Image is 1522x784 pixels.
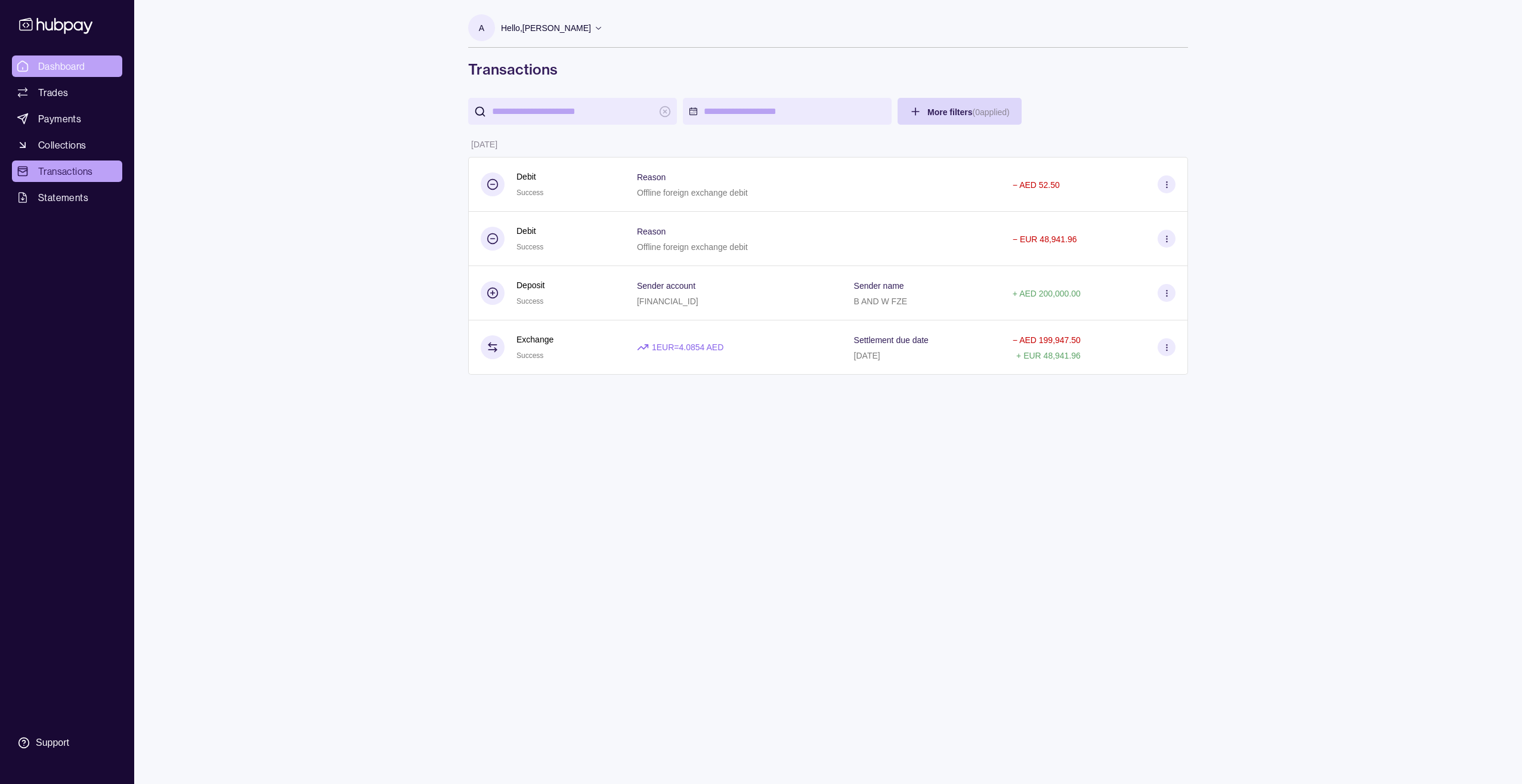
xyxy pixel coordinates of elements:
p: Sender account [637,281,695,291]
p: [DATE] [854,351,880,360]
p: Deposit [516,279,545,292]
p: Exchange [516,333,553,346]
p: Reason [637,172,666,182]
p: [FINANCIAL_ID] [637,297,698,306]
a: Dashboard [12,55,122,77]
span: Transactions [38,164,93,178]
p: Debit [516,224,543,237]
p: ( 0 applied) [972,107,1009,117]
p: 1 EUR = 4.0854 AED [652,341,723,354]
p: A [479,21,484,35]
span: Success [516,351,543,360]
span: More filters [927,107,1010,117]
p: − AED 52.50 [1013,180,1060,190]
span: Success [516,189,543,197]
p: Reason [637,227,666,236]
span: Collections [38,138,86,152]
input: search [492,98,653,125]
span: Trades [38,85,68,100]
p: + EUR 48,941.96 [1016,351,1081,360]
a: Statements [12,187,122,208]
span: Success [516,243,543,251]
span: Success [516,297,543,305]
p: Hello, [PERSON_NAME] [501,21,591,35]
p: Offline foreign exchange debit [637,242,748,252]
a: Payments [12,108,122,129]
button: More filters(0applied) [898,98,1022,125]
a: Trades [12,82,122,103]
a: Support [12,730,122,755]
p: [DATE] [471,140,497,149]
p: + AED 200,000.00 [1013,289,1081,298]
p: Offline foreign exchange debit [637,188,748,197]
p: − EUR 48,941.96 [1013,234,1077,244]
p: Settlement due date [854,335,929,345]
div: Support [36,736,69,749]
a: Transactions [12,160,122,182]
h1: Transactions [468,60,1188,79]
p: Debit [516,170,543,183]
p: Sender name [854,281,904,291]
span: Statements [38,190,88,205]
p: B AND W FZE [854,297,907,306]
span: Dashboard [38,59,85,73]
span: Payments [38,112,81,126]
a: Collections [12,134,122,156]
p: − AED 199,947.50 [1013,335,1081,345]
